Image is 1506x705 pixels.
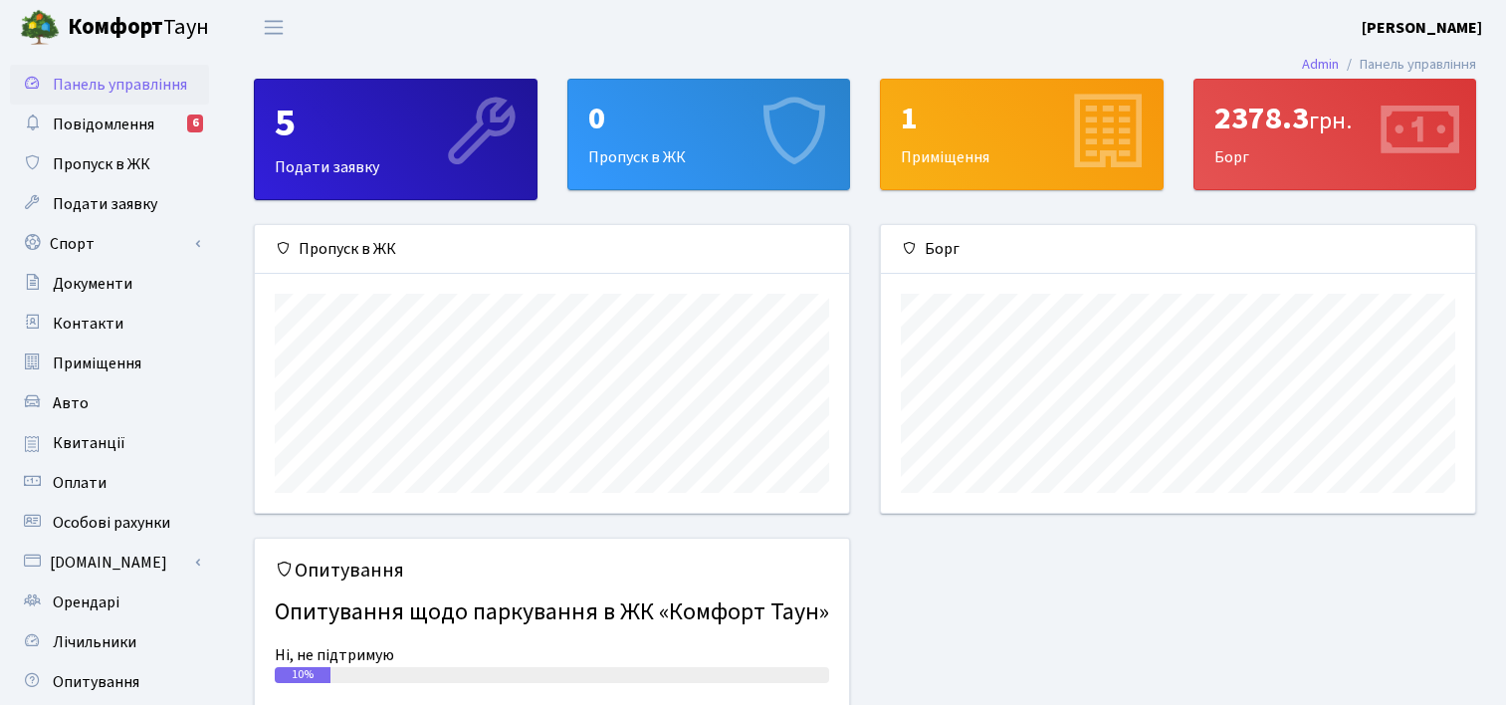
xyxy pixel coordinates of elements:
b: [PERSON_NAME] [1362,17,1482,39]
div: 2378.3 [1214,100,1456,137]
span: Таун [68,11,209,45]
span: Пропуск в ЖК [53,153,150,175]
span: грн. [1309,104,1352,138]
a: 5Подати заявку [254,79,538,200]
a: Admin [1302,54,1339,75]
div: 10% [275,667,330,683]
span: Подати заявку [53,193,157,215]
a: Пропуск в ЖК [10,144,209,184]
a: Оплати [10,463,209,503]
a: Подати заявку [10,184,209,224]
a: Особові рахунки [10,503,209,543]
a: Приміщення [10,344,209,383]
span: Повідомлення [53,114,154,135]
span: Оплати [53,472,107,494]
a: Опитування [10,662,209,702]
a: Квитанції [10,423,209,463]
div: Ні, не підтримую [275,643,829,667]
div: Борг [1194,80,1476,189]
h5: Опитування [275,559,829,583]
img: logo.png [20,8,60,48]
a: Спорт [10,224,209,264]
span: Панель управління [53,74,187,96]
a: Авто [10,383,209,423]
div: 1 [901,100,1143,137]
div: Приміщення [881,80,1163,189]
span: Авто [53,392,89,414]
a: Повідомлення6 [10,105,209,144]
span: Квитанції [53,432,125,454]
div: 6 [187,115,203,132]
span: Документи [53,273,132,295]
button: Переключити навігацію [249,11,299,44]
span: Особові рахунки [53,512,170,534]
a: 0Пропуск в ЖК [567,79,851,190]
div: Пропуск в ЖК [568,80,850,189]
a: Панель управління [10,65,209,105]
div: Пропуск в ЖК [255,225,849,274]
nav: breadcrumb [1272,44,1506,86]
a: Документи [10,264,209,304]
span: Контакти [53,313,123,335]
span: Опитування [53,671,139,693]
div: Подати заявку [255,80,537,199]
a: Контакти [10,304,209,344]
span: Орендарі [53,591,119,613]
a: Лічильники [10,622,209,662]
h4: Опитування щодо паркування в ЖК «Комфорт Таун» [275,590,829,635]
div: 5 [275,100,517,147]
li: Панель управління [1339,54,1476,76]
b: Комфорт [68,11,163,43]
span: Лічильники [53,631,136,653]
div: Борг [881,225,1475,274]
a: [PERSON_NAME] [1362,16,1482,40]
a: [DOMAIN_NAME] [10,543,209,583]
span: Приміщення [53,352,141,374]
div: 0 [588,100,830,137]
a: Орендарі [10,583,209,622]
a: 1Приміщення [880,79,1164,190]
